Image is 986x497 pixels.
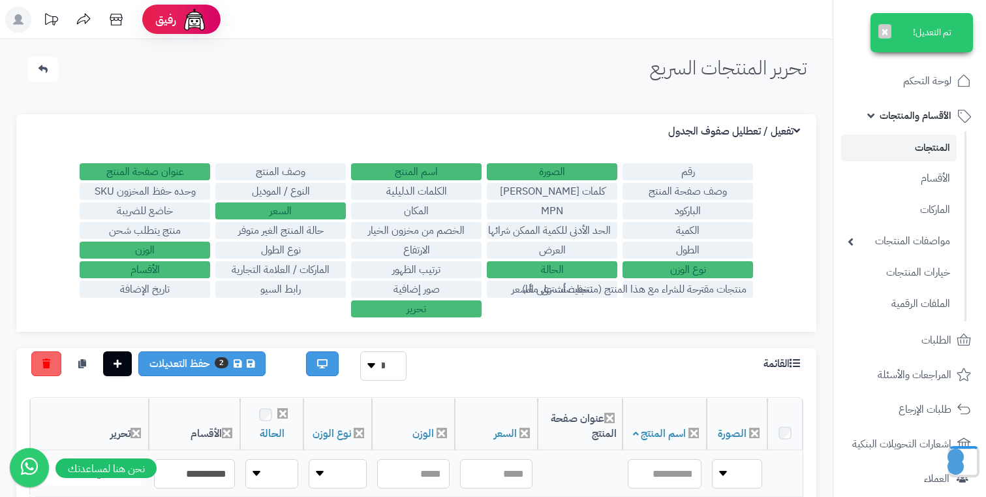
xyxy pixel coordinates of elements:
label: اسم المنتج [351,163,482,180]
a: نوع الوزن [313,426,351,441]
button: × [878,24,891,39]
th: عنوان صفحة المنتج [538,398,623,451]
a: الحالة [260,426,285,441]
label: الأقسام [80,261,210,278]
a: الماركات [841,196,957,224]
label: حالة المنتج الغير متوفر [215,222,346,239]
label: النوع / الموديل [215,183,346,200]
a: اسم المنتج [633,426,686,441]
a: الأقسام [841,165,957,193]
span: طلبات الإرجاع [899,400,951,419]
a: تحديثات المنصة [35,7,67,36]
span: 2 [215,357,228,368]
label: الخصم من مخزون الخيار [351,222,482,239]
span: الأقسام والمنتجات [880,106,951,125]
span: المراجعات والأسئلة [878,366,951,384]
a: إشعارات التحويلات البنكية [841,428,978,460]
a: الوزن [412,426,434,441]
span: رفيق [155,12,176,27]
span: العملاء [924,470,949,488]
span: إشعارات التحويلات البنكية [852,435,951,453]
a: الصورة [718,426,747,441]
label: MPN [487,202,617,219]
a: المنتجات [841,135,957,161]
a: العملاء [841,463,978,494]
label: وصف المنتج [215,163,346,180]
th: تحرير [30,398,149,451]
label: الباركود [623,202,753,219]
a: طلبات الإرجاع [841,394,978,425]
label: رابط السيو [215,281,346,298]
label: منتج يتطلب شحن [80,222,210,239]
a: خيارات المنتجات [841,259,957,287]
label: نوع الطول [215,242,346,259]
span: الطلبات [921,331,951,349]
label: تاريخ الإضافة [80,281,210,298]
label: خاضع للضريبة [80,202,210,219]
h1: تحرير المنتجات السريع [650,57,807,78]
label: كلمات [PERSON_NAME] [487,183,617,200]
label: المكان [351,202,482,219]
label: السعر [215,202,346,219]
label: ترتيب الظهور [351,261,482,278]
h3: تفعيل / تعطليل صفوف الجدول [668,125,803,138]
label: الحالة [487,261,617,278]
a: لوحة التحكم [841,65,978,97]
label: الماركات / العلامة التجارية [215,261,346,278]
label: وصف صفحة المنتج [623,183,753,200]
th: الأقسام [149,398,240,451]
label: منتجات مقترحة للشراء مع هذا المنتج (منتجات تُشترى معًا) [623,281,753,298]
label: صور إضافية [351,281,482,298]
label: الارتفاع [351,242,482,259]
img: ai-face.png [181,7,208,33]
label: الكلمات الدليلية [351,183,482,200]
a: الطلبات [841,325,978,356]
label: الوزن [80,242,210,259]
img: logo-2.png [897,10,974,37]
label: عنوان صفحة المنتج [80,163,210,180]
a: مواصفات المنتجات [841,227,957,255]
label: نوع الوزن [623,261,753,278]
label: الكمية [623,222,753,239]
label: وحده حفظ المخزون SKU [80,183,210,200]
label: الحد الأدنى للكمية الممكن شرائها [487,222,617,239]
label: الطول [623,242,753,259]
a: المراجعات والأسئلة [841,359,978,391]
label: العرض [487,242,617,259]
label: رقم [623,163,753,180]
label: الصورة [487,163,617,180]
a: حفظ التعديلات [138,351,266,376]
h3: القائمة [763,358,803,370]
a: السعر [494,426,517,441]
a: الملفات الرقمية [841,290,957,318]
span: لوحة التحكم [903,72,951,90]
div: تم التعديل! [870,13,973,52]
label: تخفيضات على السعر [487,281,617,298]
label: تحرير [351,300,482,317]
